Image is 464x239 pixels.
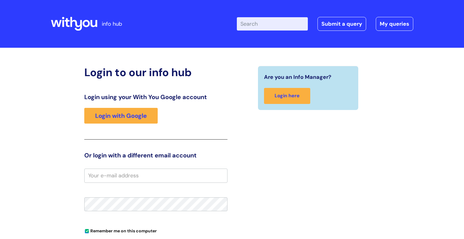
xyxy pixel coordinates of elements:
input: Your e-mail address [84,169,227,182]
a: My queries [376,17,413,31]
a: Submit a query [317,17,366,31]
div: You can uncheck this option if you're logging in from a shared device [84,226,227,235]
input: Remember me on this computer [85,229,89,233]
h3: Or login with a different email account [84,152,227,159]
h3: Login using your With You Google account [84,93,227,101]
a: Login here [264,88,310,104]
a: Login with Google [84,108,158,124]
h2: Login to our info hub [84,66,227,79]
input: Search [237,17,308,31]
p: info hub [102,19,122,29]
span: Are you an Info Manager? [264,72,331,82]
label: Remember me on this computer [84,227,157,234]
